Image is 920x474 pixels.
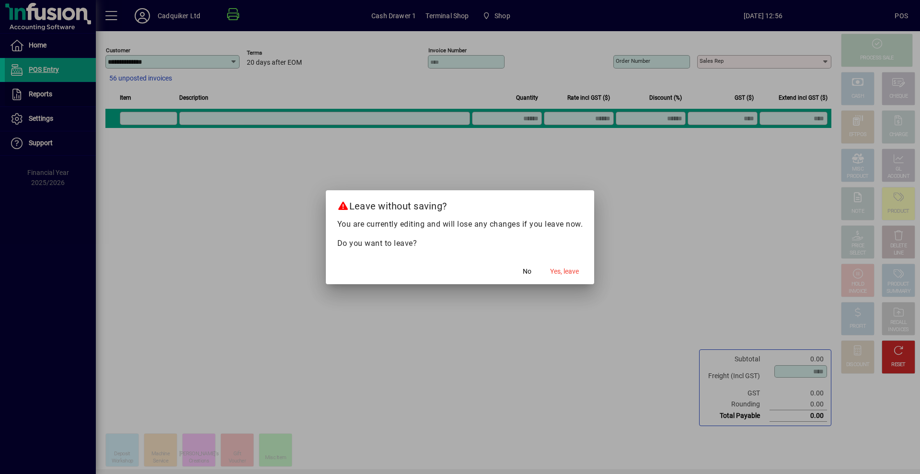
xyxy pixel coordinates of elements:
p: You are currently editing and will lose any changes if you leave now. [337,219,583,230]
span: Yes, leave [550,266,579,277]
h2: Leave without saving? [326,190,595,218]
p: Do you want to leave? [337,238,583,249]
span: No [523,266,531,277]
button: No [512,263,542,280]
button: Yes, leave [546,263,583,280]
